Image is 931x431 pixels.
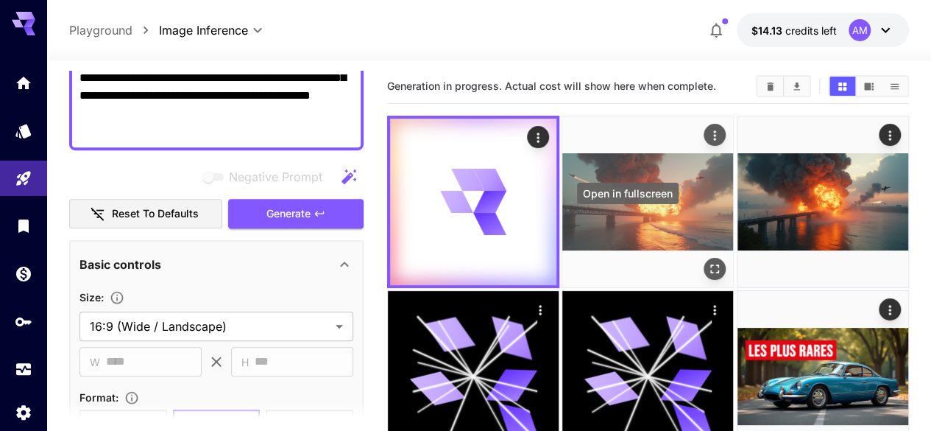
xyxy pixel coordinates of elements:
span: Size : [79,291,104,304]
div: Basic controls [79,247,353,282]
button: Show images in grid view [829,77,855,96]
span: H [241,354,249,371]
div: Actions [879,124,901,146]
img: Z [737,116,908,287]
div: Show images in grid viewShow images in video viewShow images in list view [828,75,909,97]
span: Negative Prompt [229,168,322,186]
div: $14.12622 [751,23,837,38]
button: Choose the file format for the output image. [118,390,145,405]
div: Usage [15,360,32,379]
button: Adjust the dimensions of the generated image by specifying its width and height in pixels, or sel... [104,290,130,305]
div: API Keys [15,312,32,331]
button: Download All [784,77,810,96]
span: Image Inference [159,21,248,39]
button: Show images in video view [856,77,882,96]
a: Playground [69,21,132,39]
div: Wallet [15,264,32,283]
span: credits left [785,24,837,37]
div: Actions [529,298,551,320]
div: Library [15,217,32,235]
button: Generate [228,199,364,229]
div: Actions [704,298,726,320]
div: Open in fullscreen [577,183,679,204]
button: $14.12622AM [737,13,909,47]
div: Playground [15,169,32,188]
div: Open in fullscreen [704,258,726,280]
div: Models [15,122,32,140]
div: Actions [704,124,726,146]
span: Generate [266,205,311,223]
div: AM [849,19,871,41]
div: Settings [15,403,32,421]
button: Reset to defaults [69,199,222,229]
span: W [90,354,100,371]
span: $14.13 [751,24,785,37]
span: Format : [79,391,118,404]
p: Basic controls [79,256,161,273]
span: Negative prompts are not compatible with the selected model. [199,167,334,186]
span: Generation in progress. Actual cost will show here when complete. [387,80,716,92]
nav: breadcrumb [69,21,159,39]
div: Actions [527,126,549,148]
button: Show images in list view [882,77,907,96]
button: Clear Images [757,77,783,96]
span: 16:9 (Wide / Landscape) [90,318,330,335]
div: Home [15,74,32,92]
div: Actions [879,298,901,320]
div: Clear ImagesDownload All [756,75,811,97]
img: 9k= [562,116,733,287]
